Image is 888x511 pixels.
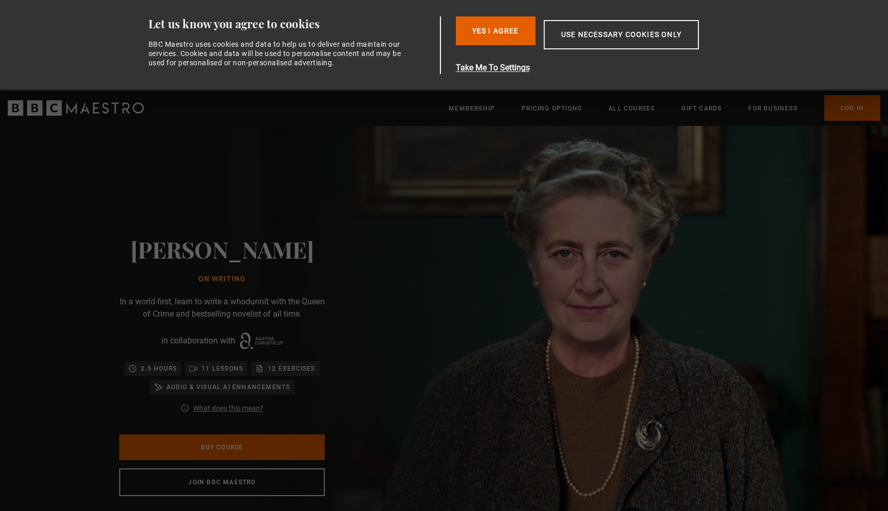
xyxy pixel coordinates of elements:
p: 12 exercises [268,363,315,374]
div: BBC Maestro uses cookies and data to help us to deliver and maintain our services. Cookies and da... [149,40,408,68]
button: Yes I Agree [456,16,535,45]
a: Gift Cards [681,103,721,114]
a: Join BBC Maestro [119,468,325,496]
p: In a world-first, learn to write a whodunnit with the Queen of Crime and bestselling novelist of ... [119,296,325,320]
p: 2.5 hours [141,363,177,374]
a: Membership [449,103,495,114]
h2: [PERSON_NAME] [131,236,314,262]
div: Let us know you agree to cookies [149,16,436,31]
button: Use necessary cookies only [544,20,699,49]
nav: Primary [449,95,880,121]
p: 11 lessons [201,363,243,374]
a: Log In [824,95,880,121]
svg: BBC Maestro [8,100,144,116]
a: What does this mean? [193,403,264,414]
p: in collaboration with [161,335,235,347]
a: Buy Course [119,434,325,460]
p: Audio & visual AI enhancements [166,382,290,392]
h1: On writing [131,275,314,283]
a: For business [748,103,797,114]
button: Take Me To Settings [456,62,748,74]
a: Pricing Options [522,103,582,114]
a: All Courses [608,103,655,114]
